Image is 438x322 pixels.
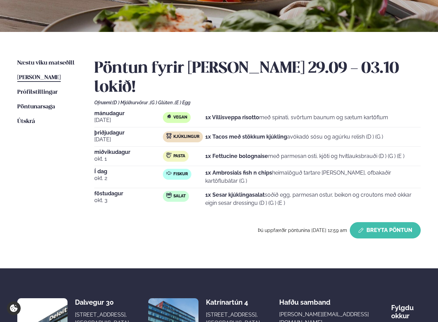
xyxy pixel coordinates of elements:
span: (D ) Mjólkurvörur , [112,100,150,105]
p: avókadó sósu og agúrku relish (D ) (G ) [205,133,383,141]
strong: 1x Sesar kjúklingasalat [205,192,265,198]
strong: 1x Villisveppa risotto [205,114,259,121]
span: þriðjudagur [94,130,163,136]
span: [DATE] [94,136,163,144]
button: Breyta Pöntun [350,222,421,238]
a: Pöntunarsaga [17,103,55,111]
div: Dalvegur 30 [75,298,129,306]
img: fish.svg [166,171,172,176]
p: með spínati, svörtum baunum og sætum kartöflum [205,113,388,122]
span: Næstu viku matseðill [17,60,75,66]
span: (G ) Glúten , [150,100,175,105]
a: Cookie settings [7,301,21,315]
span: Hafðu samband [279,293,330,306]
span: okt. 2 [94,174,163,182]
span: Pöntunarsaga [17,104,55,110]
span: Útskrá [17,119,35,124]
span: miðvikudagur [94,149,163,155]
a: [PERSON_NAME] [17,74,61,82]
div: Fylgdu okkur [391,298,421,320]
span: Í dag [94,169,163,174]
img: Vegan.svg [166,114,172,119]
span: mánudagur [94,111,163,116]
span: okt. 1 [94,155,163,163]
p: soðið egg, parmesan ostur, beikon og croutons með okkar eigin sesar dressingu (D ) (G ) (E ) [205,191,421,207]
span: Salat [173,194,186,199]
span: [DATE] [94,116,163,124]
div: Katrínartún 4 [206,298,260,306]
a: Næstu viku matseðill [17,59,75,67]
h2: Pöntun fyrir [PERSON_NAME] 29.09 - 03.10 lokið! [94,59,421,97]
span: [PERSON_NAME] [17,75,61,80]
span: (E ) Egg [175,100,190,105]
span: Prófílstillingar [17,89,58,95]
span: Kjúklingur [173,134,199,140]
a: Útskrá [17,118,35,126]
p: heimalöguð tartare [PERSON_NAME], ofbakaðir kartöflubátar (G ) [205,169,421,185]
p: með parmesan osti, kjöti og hvítlauksbrauði (D ) (G ) (E ) [205,152,404,160]
span: okt. 3 [94,196,163,204]
span: Fiskur [173,172,188,177]
span: Pasta [173,154,185,159]
strong: 1x Fettucine bolognaise [205,153,268,159]
img: salad.svg [166,193,172,198]
strong: 1x Tacos með stökkum kjúkling [205,133,287,140]
div: Ofnæmi: [94,100,421,105]
span: föstudagur [94,191,163,196]
span: Þú uppfærðir pöntunina [DATE] 12:59 am [258,228,347,233]
a: Prófílstillingar [17,88,58,96]
strong: 1x Ambrosials fish n chips [205,169,272,176]
img: pasta.svg [166,153,172,158]
span: Vegan [173,115,187,120]
img: chicken.svg [166,133,172,139]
